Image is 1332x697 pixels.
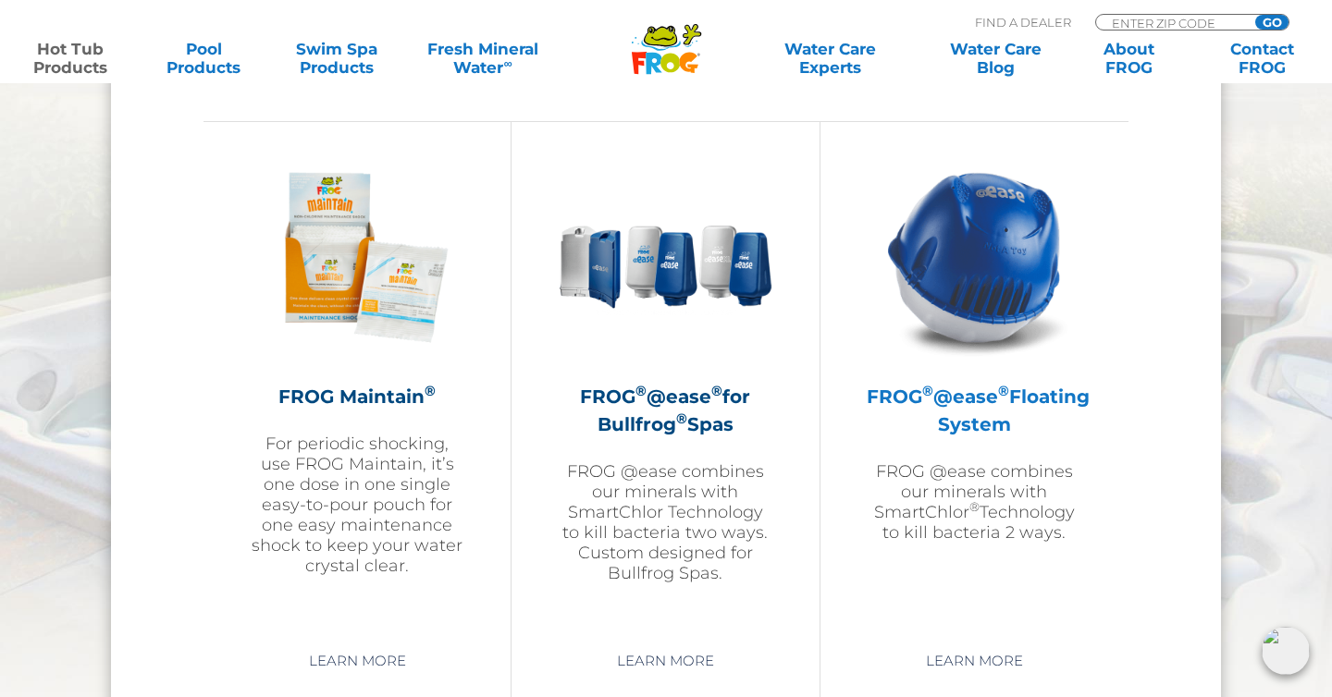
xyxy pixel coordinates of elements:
[18,40,122,77] a: Hot TubProducts
[558,461,772,583] p: FROG @ease combines our minerals with SmartChlor Technology to kill bacteria two ways. Custom des...
[250,383,464,410] h2: FROG Maintain
[1210,40,1313,77] a: ContactFROG
[1255,15,1289,30] input: GO
[1110,15,1235,31] input: Zip Code Form
[711,382,722,399] sup: ®
[250,434,464,576] p: For periodic shocking, use FROG Maintain, it’s one dose in one single easy-to-pour pouch for one ...
[676,410,687,427] sup: ®
[418,40,548,77] a: Fresh MineralWater∞
[969,499,980,514] sup: ®
[1262,627,1310,675] img: openIcon
[250,150,464,630] a: FROG Maintain®For periodic shocking, use FROG Maintain, it’s one dose in one single easy-to-pour ...
[503,56,512,70] sup: ∞
[998,382,1009,399] sup: ®
[922,382,933,399] sup: ®
[746,40,914,77] a: Water CareExperts
[250,150,464,364] img: Frog_Maintain_Hero-2-v2-300x300.png
[152,40,255,77] a: PoolProducts
[867,383,1082,438] h2: FROG @ease Floating System
[867,150,1081,364] img: hot-tub-product-atease-system-300x300.png
[288,644,427,678] a: Learn More
[285,40,388,77] a: Swim SpaProducts
[425,382,436,399] sup: ®
[867,461,1082,543] p: FROG @ease combines our minerals with SmartChlor Technology to kill bacteria 2 ways.
[558,383,772,438] h2: FROG @ease for Bullfrog Spas
[596,644,735,678] a: Learn More
[943,40,1047,77] a: Water CareBlog
[558,150,772,630] a: FROG®@ease®for Bullfrog®SpasFROG @ease combines our minerals with SmartChlor Technology to kill b...
[975,14,1071,31] p: Find A Dealer
[558,150,772,364] img: bullfrog-product-hero-300x300.png
[635,382,647,399] sup: ®
[905,644,1044,678] a: Learn More
[1077,40,1180,77] a: AboutFROG
[867,150,1082,630] a: FROG®@ease®Floating SystemFROG @ease combines our minerals with SmartChlor®Technology to kill bac...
